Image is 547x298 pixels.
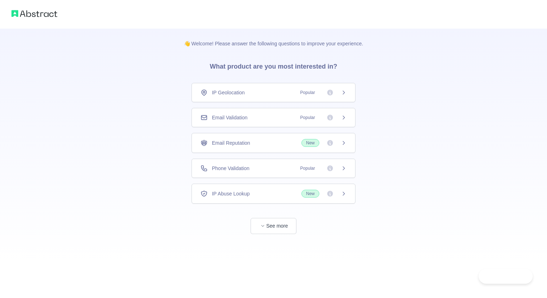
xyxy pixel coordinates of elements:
[198,47,349,83] h3: What product are you most interested in?
[173,29,375,47] p: 👋 Welcome! Please answer the following questions to improve your experience.
[212,139,250,146] span: Email Reputation
[212,190,250,197] span: IP Abuse Lookup
[479,269,533,284] iframe: Toggle Customer Support
[296,89,319,96] span: Popular
[301,139,319,147] span: New
[11,9,57,19] img: Abstract logo
[212,165,250,172] span: Phone Validation
[212,114,247,121] span: Email Validation
[212,89,245,96] span: IP Geolocation
[296,114,319,121] span: Popular
[296,165,319,172] span: Popular
[301,190,319,198] span: New
[251,218,296,234] button: See more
